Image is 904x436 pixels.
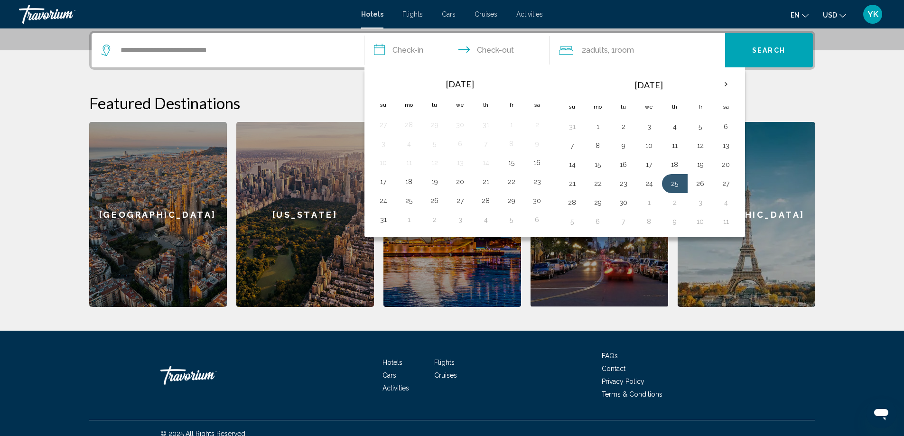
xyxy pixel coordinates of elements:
button: Day 2 [427,213,442,226]
button: Day 29 [427,118,442,131]
a: Hotels [361,10,383,18]
button: Day 2 [530,118,545,131]
button: Day 25 [667,177,682,190]
button: Day 11 [667,139,682,152]
button: Day 16 [616,158,631,171]
div: Search widget [92,33,813,67]
button: Day 23 [530,175,545,188]
button: Day 10 [642,139,657,152]
button: Day 29 [504,194,519,207]
span: 2 [582,44,608,57]
button: Day 14 [565,158,580,171]
button: Day 3 [642,120,657,133]
button: Day 6 [530,213,545,226]
a: Hotels [382,359,402,366]
button: Day 6 [718,120,734,133]
button: Day 9 [530,137,545,150]
button: Change language [791,8,809,22]
button: Day 5 [427,137,442,150]
button: Day 4 [401,137,417,150]
span: en [791,11,800,19]
a: [GEOGRAPHIC_DATA] [89,122,227,307]
button: Day 30 [616,196,631,209]
button: Day 8 [642,215,657,228]
button: Day 6 [453,137,468,150]
button: Day 2 [667,196,682,209]
button: Day 4 [718,196,734,209]
div: [US_STATE] [236,122,374,307]
a: Flights [434,359,455,366]
button: Day 2 [616,120,631,133]
th: [DATE] [585,74,713,96]
button: Day 10 [693,215,708,228]
button: Day 7 [565,139,580,152]
button: Day 5 [693,120,708,133]
button: Travelers: 2 adults, 0 children [550,33,725,67]
button: Day 31 [478,118,494,131]
button: Day 5 [565,215,580,228]
a: Contact [602,365,625,372]
a: Activities [382,384,409,392]
a: Cruises [434,371,457,379]
button: Check in and out dates [364,33,550,67]
button: Day 15 [590,158,606,171]
button: Day 1 [590,120,606,133]
button: Day 12 [427,156,442,169]
button: Day 7 [616,215,631,228]
a: Cars [442,10,456,18]
a: FAQs [602,352,618,360]
a: Privacy Policy [602,378,644,385]
span: Cruises [475,10,497,18]
button: Day 21 [565,177,580,190]
button: Day 31 [376,213,391,226]
button: Day 4 [667,120,682,133]
button: Day 28 [401,118,417,131]
button: Day 17 [376,175,391,188]
button: Day 9 [667,215,682,228]
button: Day 23 [616,177,631,190]
button: Day 19 [693,158,708,171]
a: Flights [402,10,423,18]
span: Search [752,47,785,55]
button: Day 31 [565,120,580,133]
button: Day 17 [642,158,657,171]
a: [GEOGRAPHIC_DATA] [678,122,815,307]
button: Day 6 [590,215,606,228]
button: Day 20 [453,175,468,188]
a: Travorium [19,5,352,24]
button: Day 20 [718,158,734,171]
button: Day 27 [718,177,734,190]
a: Cars [382,371,396,379]
button: Change currency [823,8,846,22]
button: Day 4 [478,213,494,226]
button: Day 28 [478,194,494,207]
button: Day 30 [453,118,468,131]
button: Day 25 [401,194,417,207]
button: Day 26 [693,177,708,190]
span: USD [823,11,837,19]
button: Day 14 [478,156,494,169]
button: Day 24 [376,194,391,207]
button: User Menu [860,4,885,24]
button: Day 30 [530,194,545,207]
button: Day 22 [504,175,519,188]
iframe: Button to launch messaging window [866,398,896,428]
button: Day 10 [376,156,391,169]
button: Day 1 [642,196,657,209]
button: Day 28 [565,196,580,209]
a: Activities [516,10,543,18]
a: Terms & Conditions [602,390,662,398]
